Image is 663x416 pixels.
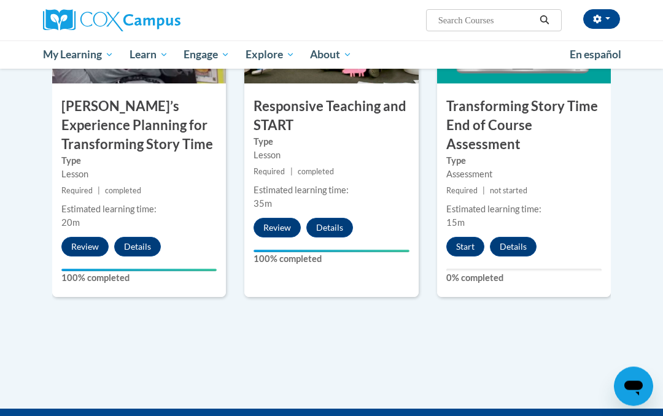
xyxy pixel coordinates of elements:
[490,187,527,196] span: not started
[290,168,293,177] span: |
[437,98,611,154] h3: Transforming Story Time End of Course Assessment
[254,199,272,209] span: 35m
[583,9,620,29] button: Account Settings
[43,9,180,31] img: Cox Campus
[570,48,621,61] span: En español
[98,187,100,196] span: |
[61,237,109,257] button: Review
[562,42,629,67] a: En español
[35,40,122,69] a: My Learning
[437,13,535,28] input: Search Courses
[105,187,141,196] span: completed
[254,149,409,163] div: Lesson
[130,47,168,62] span: Learn
[254,250,409,253] div: Your progress
[43,47,114,62] span: My Learning
[254,168,285,177] span: Required
[52,98,226,154] h3: [PERSON_NAME]’s Experience Planning for Transforming Story Time
[446,155,602,168] label: Type
[43,9,223,31] a: Cox Campus
[61,218,80,228] span: 20m
[446,203,602,217] div: Estimated learning time:
[446,168,602,182] div: Assessment
[306,218,353,238] button: Details
[61,187,93,196] span: Required
[535,13,554,28] button: Search
[114,237,161,257] button: Details
[184,47,230,62] span: Engage
[61,269,217,272] div: Your progress
[238,40,303,69] a: Explore
[614,367,653,406] iframe: Button to launch messaging window
[446,272,602,285] label: 0% completed
[244,98,418,136] h3: Responsive Teaching and START
[446,237,484,257] button: Start
[483,187,485,196] span: |
[254,218,301,238] button: Review
[176,40,238,69] a: Engage
[254,184,409,198] div: Estimated learning time:
[254,136,409,149] label: Type
[254,253,409,266] label: 100% completed
[490,237,537,257] button: Details
[310,47,352,62] span: About
[122,40,176,69] a: Learn
[61,155,217,168] label: Type
[446,218,465,228] span: 15m
[303,40,360,69] a: About
[61,272,217,285] label: 100% completed
[61,168,217,182] div: Lesson
[246,47,295,62] span: Explore
[61,203,217,217] div: Estimated learning time:
[446,187,478,196] span: Required
[298,168,334,177] span: completed
[34,40,629,69] div: Main menu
